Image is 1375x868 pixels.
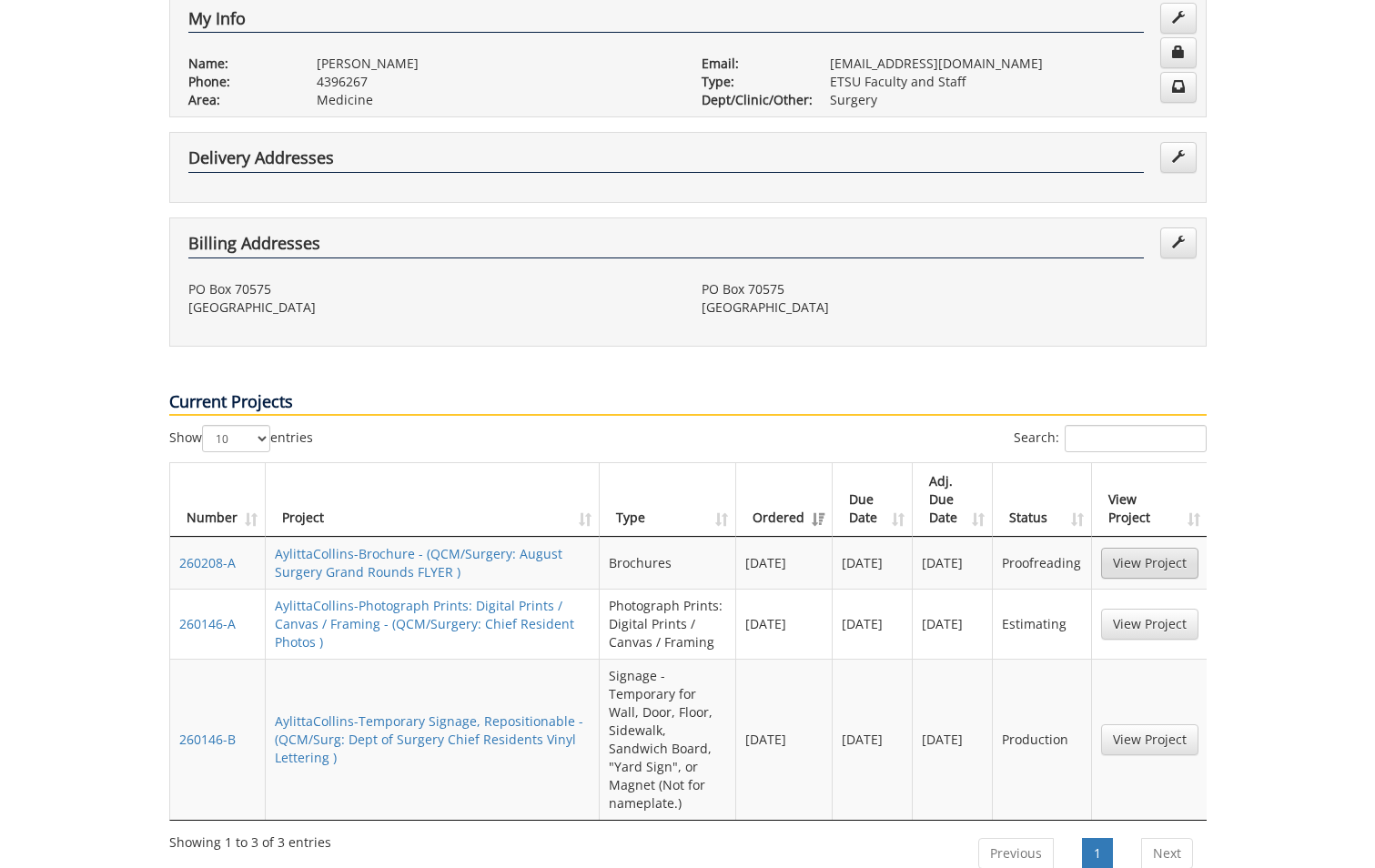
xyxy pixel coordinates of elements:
[702,298,1188,317] p: [GEOGRAPHIC_DATA]
[266,463,601,537] th: Project: activate to sort column ascending
[702,280,1188,298] p: PO Box 70575
[736,463,833,537] th: Ordered: activate to sort column ascending
[702,55,803,73] p: Email:
[600,589,736,659] td: Photograph Prints: Digital Prints / Canvas / Framing
[275,597,574,651] a: AylittaCollins-Photograph Prints: Digital Prints / Canvas / Framing - (QCM/Surgery: Chief Residen...
[188,91,289,109] p: Area:
[170,463,266,537] th: Number: activate to sort column ascending
[913,463,993,537] th: Adj. Due Date: activate to sort column ascending
[275,712,583,766] a: AylittaCollins-Temporary Signage, Repositionable - (QCM/Surg: Dept of Surgery Chief Residents Vin...
[993,537,1091,589] td: Proofreading
[830,91,1188,109] p: Surgery
[317,55,674,73] p: [PERSON_NAME]
[993,589,1091,659] td: Estimating
[993,659,1091,820] td: Production
[833,589,913,659] td: [DATE]
[1160,227,1197,258] a: Edit Addresses
[202,425,270,452] select: Showentries
[702,73,803,91] p: Type:
[736,659,833,820] td: [DATE]
[188,149,1144,173] h4: Delivery Addresses
[830,73,1188,91] p: ETSU Faculty and Staff
[913,589,993,659] td: [DATE]
[1160,72,1197,103] a: Change Communication Preferences
[317,91,674,109] p: Medicine
[1160,3,1197,34] a: Edit Info
[169,425,313,452] label: Show entries
[188,55,289,73] p: Name:
[1101,724,1198,755] a: View Project
[179,554,236,571] a: 260208-A
[1101,609,1198,640] a: View Project
[188,280,674,298] p: PO Box 70575
[600,537,736,589] td: Brochures
[188,298,674,317] p: [GEOGRAPHIC_DATA]
[275,545,562,580] a: AylittaCollins-Brochure - (QCM/Surgery: August Surgery Grand Rounds FLYER )
[1014,425,1207,452] label: Search:
[179,731,236,748] a: 260146-B
[830,55,1188,73] p: [EMAIL_ADDRESS][DOMAIN_NAME]
[736,537,833,589] td: [DATE]
[833,463,913,537] th: Due Date: activate to sort column ascending
[188,235,1144,258] h4: Billing Addresses
[702,91,803,109] p: Dept/Clinic/Other:
[913,659,993,820] td: [DATE]
[1092,463,1208,537] th: View Project: activate to sort column ascending
[833,659,913,820] td: [DATE]
[1065,425,1207,452] input: Search:
[833,537,913,589] td: [DATE]
[1160,37,1197,68] a: Change Password
[169,826,331,852] div: Showing 1 to 3 of 3 entries
[188,10,1144,34] h4: My Info
[736,589,833,659] td: [DATE]
[179,615,236,632] a: 260146-A
[317,73,674,91] p: 4396267
[600,463,736,537] th: Type: activate to sort column ascending
[1101,548,1198,579] a: View Project
[600,659,736,820] td: Signage - Temporary for Wall, Door, Floor, Sidewalk, Sandwich Board, "Yard Sign", or Magnet (Not ...
[993,463,1091,537] th: Status: activate to sort column ascending
[1160,142,1197,173] a: Edit Addresses
[913,537,993,589] td: [DATE]
[169,390,1207,416] p: Current Projects
[188,73,289,91] p: Phone:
